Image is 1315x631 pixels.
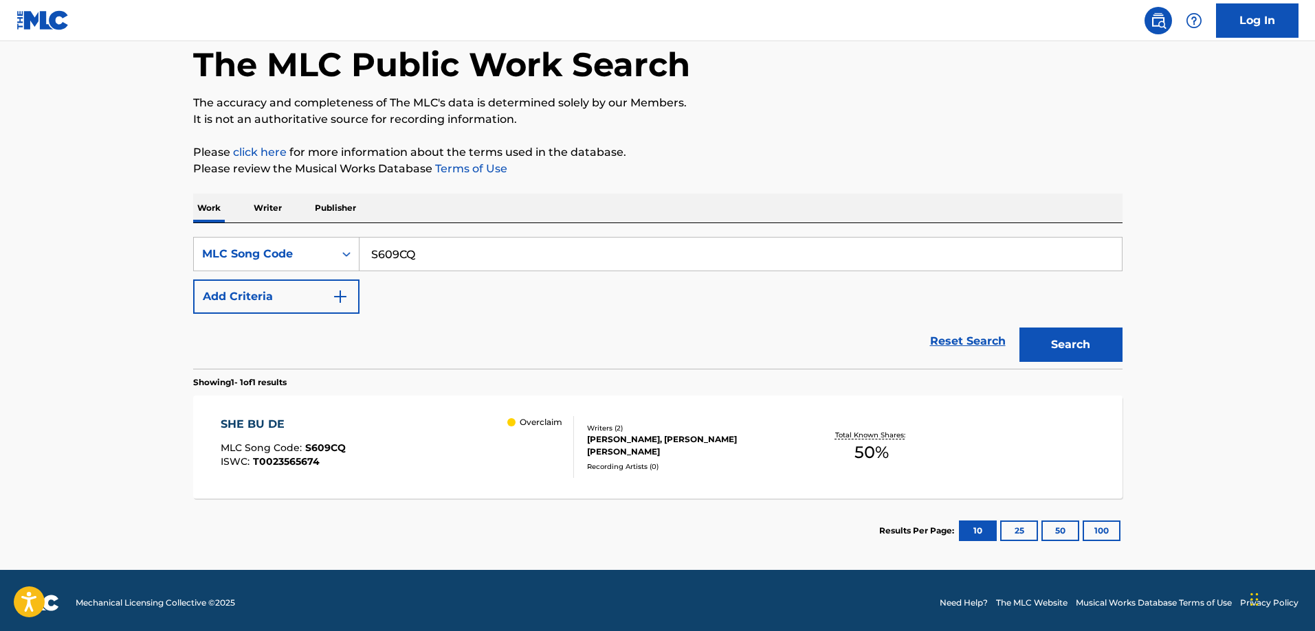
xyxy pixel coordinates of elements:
[76,597,235,609] span: Mechanical Licensing Collective © 2025
[193,279,360,314] button: Add Criteria
[1186,12,1202,29] img: help
[305,441,346,454] span: S609CQ
[835,430,909,440] p: Total Known Shares:
[1216,3,1299,38] a: Log In
[587,461,795,472] div: Recording Artists ( 0 )
[587,433,795,458] div: [PERSON_NAME], [PERSON_NAME] [PERSON_NAME]
[940,597,988,609] a: Need Help?
[1000,520,1038,541] button: 25
[923,326,1013,356] a: Reset Search
[1041,520,1079,541] button: 50
[202,246,326,262] div: MLC Song Code
[193,144,1123,161] p: Please for more information about the terms used in the database.
[854,440,889,465] span: 50 %
[233,146,287,159] a: click here
[587,423,795,433] div: Writers ( 2 )
[250,194,286,222] p: Writer
[996,597,1068,609] a: The MLC Website
[520,416,562,428] p: Overclaim
[332,288,349,305] img: 9d2ae6d4665cec9f34b9.svg
[193,237,1123,369] form: Search Form
[193,194,225,222] p: Work
[959,520,997,541] button: 10
[16,10,69,30] img: MLC Logo
[1240,597,1299,609] a: Privacy Policy
[193,395,1123,498] a: SHE BU DEMLC Song Code:S609CQISWC:T0023565674 OverclaimWriters (2)[PERSON_NAME], [PERSON_NAME] [P...
[221,455,253,468] span: ISWC :
[193,95,1123,111] p: The accuracy and completeness of The MLC's data is determined solely by our Members.
[1250,579,1259,620] div: 拖曳
[1246,565,1315,631] div: 聊天小工具
[1150,12,1167,29] img: search
[1076,597,1232,609] a: Musical Works Database Terms of Use
[253,455,320,468] span: T0023565674
[1145,7,1172,34] a: Public Search
[193,161,1123,177] p: Please review the Musical Works Database
[221,441,305,454] span: MLC Song Code :
[879,525,958,537] p: Results Per Page:
[193,111,1123,128] p: It is not an authoritative source for recording information.
[193,44,690,85] h1: The MLC Public Work Search
[1246,565,1315,631] iframe: Chat Widget
[1019,328,1123,362] button: Search
[221,416,346,433] div: SHE BU DE
[1180,7,1208,34] div: Help
[1083,520,1120,541] button: 100
[193,376,287,389] p: Showing 1 - 1 of 1 results
[311,194,360,222] p: Publisher
[432,162,507,175] a: Terms of Use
